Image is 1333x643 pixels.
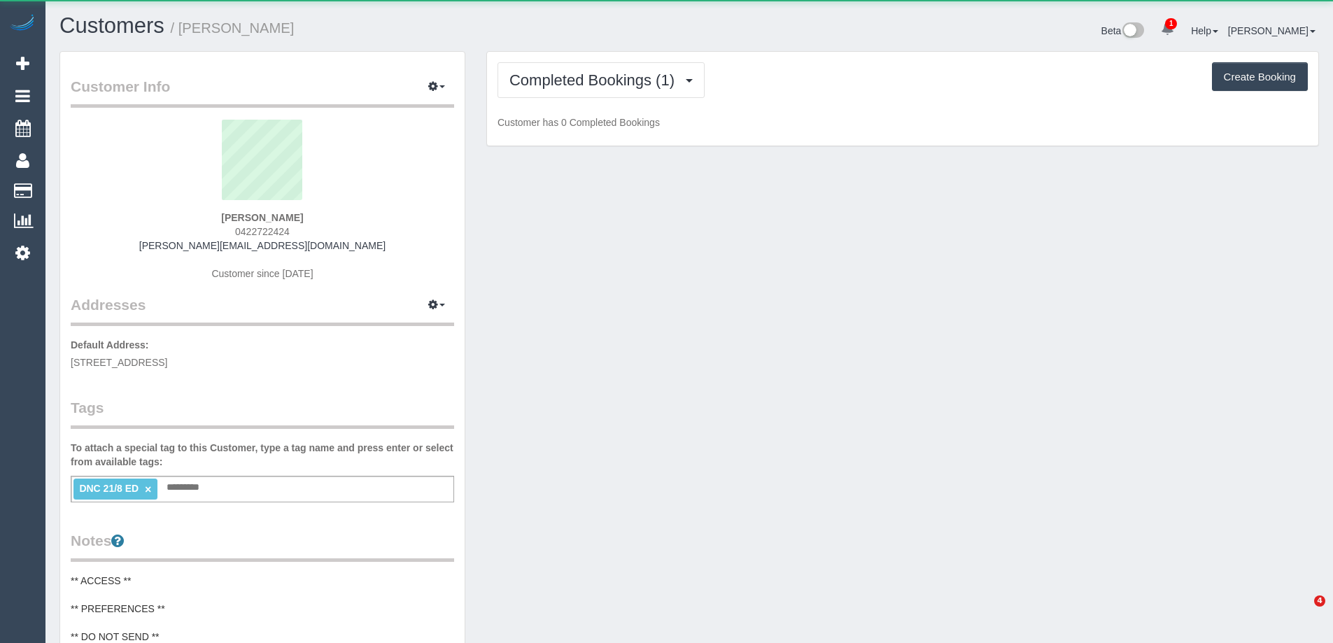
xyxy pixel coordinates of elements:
[139,240,386,251] a: [PERSON_NAME][EMAIL_ADDRESS][DOMAIN_NAME]
[1101,25,1145,36] a: Beta
[509,71,682,89] span: Completed Bookings (1)
[211,268,313,279] span: Customer since [DATE]
[79,483,139,494] span: DNC 21/8 ED
[1212,62,1308,92] button: Create Booking
[171,20,295,36] small: / [PERSON_NAME]
[71,357,167,368] span: [STREET_ADDRESS]
[498,115,1308,129] p: Customer has 0 Completed Bookings
[71,76,454,108] legend: Customer Info
[1154,14,1181,45] a: 1
[71,397,454,429] legend: Tags
[59,13,164,38] a: Customers
[71,441,454,469] label: To attach a special tag to this Customer, type a tag name and press enter or select from availabl...
[1228,25,1316,36] a: [PERSON_NAME]
[1121,22,1144,41] img: New interface
[71,530,454,562] legend: Notes
[1165,18,1177,29] span: 1
[1314,595,1325,607] span: 4
[71,338,149,352] label: Default Address:
[498,62,705,98] button: Completed Bookings (1)
[8,14,36,34] img: Automaid Logo
[145,483,151,495] a: ×
[1191,25,1218,36] a: Help
[221,212,303,223] strong: [PERSON_NAME]
[1285,595,1319,629] iframe: Intercom live chat
[235,226,290,237] span: 0422722424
